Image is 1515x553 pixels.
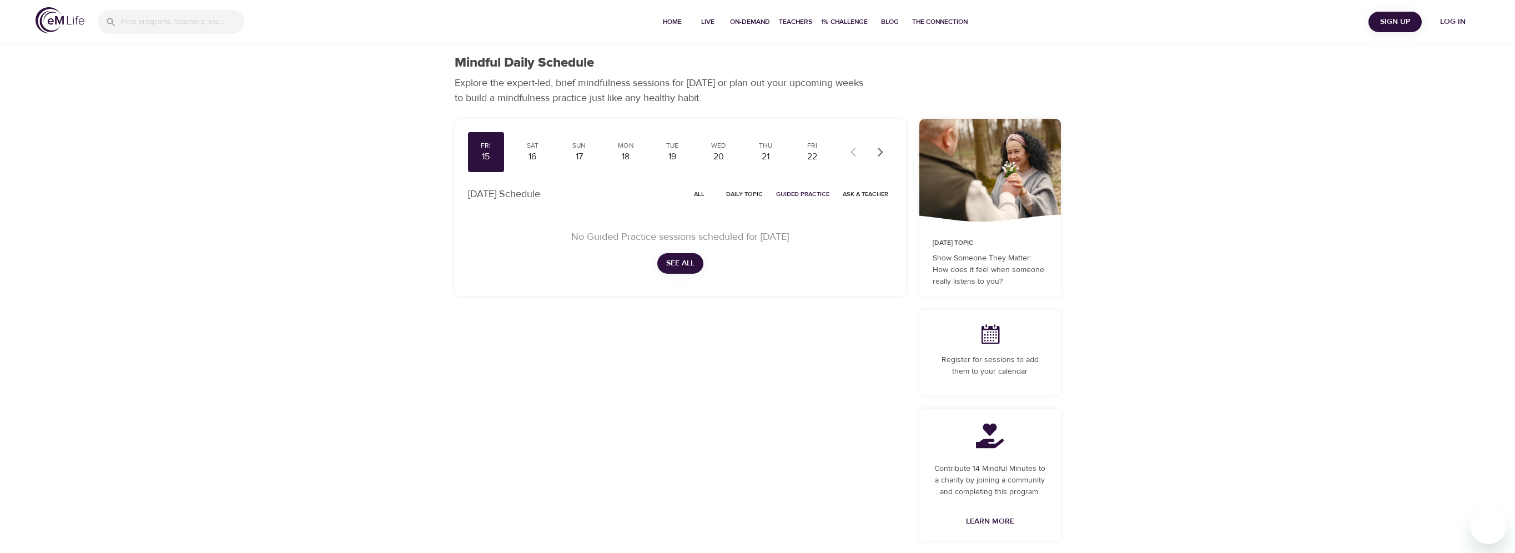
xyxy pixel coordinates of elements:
[779,16,812,28] span: Teachers
[912,16,968,28] span: The Connection
[659,16,686,28] span: Home
[565,150,593,163] div: 17
[752,150,779,163] div: 21
[821,16,868,28] span: 1% Challenge
[472,150,500,163] div: 15
[657,253,703,274] button: See All
[962,511,1019,532] a: Learn More
[666,257,694,270] span: See All
[694,16,721,28] span: Live
[705,141,733,150] div: Wed
[933,238,1048,248] p: [DATE] Topic
[726,189,763,199] span: Daily Topic
[966,515,1014,529] span: Learn More
[612,141,640,150] div: Mon
[455,76,871,105] p: Explore the expert-led, brief mindfulness sessions for [DATE] or plan out your upcoming weeks to ...
[1368,12,1422,32] button: Sign Up
[772,185,834,203] button: Guided Practice
[752,141,779,150] div: Thu
[843,189,888,199] span: Ask a Teacher
[565,141,593,150] div: Sun
[705,150,733,163] div: 20
[121,10,244,34] input: Find programs, teachers, etc...
[519,141,546,150] div: Sat
[612,150,640,163] div: 18
[481,229,879,244] p: No Guided Practice sessions scheduled for [DATE]
[682,185,717,203] button: All
[730,16,770,28] span: On-Demand
[658,141,686,150] div: Tue
[455,55,594,71] h1: Mindful Daily Schedule
[472,141,500,150] div: Fri
[686,189,713,199] span: All
[519,150,546,163] div: 16
[776,189,829,199] span: Guided Practice
[1373,15,1417,29] span: Sign Up
[1431,15,1475,29] span: Log in
[36,7,84,33] img: logo
[1426,12,1479,32] button: Log in
[933,354,1048,378] p: Register for sessions to add them to your calendar
[468,187,540,202] p: [DATE] Schedule
[838,185,893,203] button: Ask a Teacher
[798,150,826,163] div: 22
[798,141,826,150] div: Fri
[1471,509,1506,544] iframe: Button to launch messaging window
[933,463,1048,498] p: Contribute 14 Mindful Minutes to a charity by joining a community and completing this program.
[658,150,686,163] div: 19
[722,185,767,203] button: Daily Topic
[877,16,903,28] span: Blog
[933,253,1048,288] p: Show Someone They Matter: How does it feel when someone really listens to you?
